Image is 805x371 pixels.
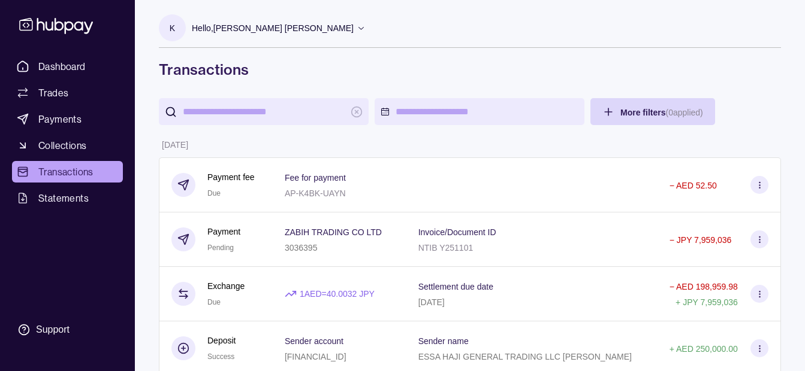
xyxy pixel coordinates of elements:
p: Sender account [285,336,343,346]
a: Transactions [12,161,123,183]
span: Success [207,352,234,361]
span: Due [207,189,221,197]
p: Invoice/Document ID [418,227,496,237]
span: Statements [38,191,89,205]
a: Collections [12,135,123,156]
input: search [183,98,345,125]
p: Payment [207,225,240,238]
p: NTIB Y251101 [418,243,474,253]
p: Payment fee [207,171,255,184]
p: ( 0 applied) [665,108,703,117]
p: 3036395 [285,243,318,253]
p: Settlement due date [418,282,493,291]
div: Support [36,323,70,336]
p: − JPY 7,959,036 [670,235,732,245]
a: Dashboard [12,56,123,77]
p: AP-K4BK-UAYN [285,188,346,198]
a: Support [12,317,123,342]
p: [DATE] [418,297,445,307]
span: Dashboard [38,59,86,74]
p: Deposit [207,334,236,347]
span: Trades [38,86,68,100]
button: More filters(0applied) [590,98,715,125]
a: Trades [12,82,123,104]
p: [FINANCIAL_ID] [285,352,346,361]
a: Statements [12,187,123,209]
a: Payments [12,108,123,130]
p: 1 AED = 40.0032 JPY [300,287,375,300]
p: − AED 52.50 [670,181,717,190]
p: − AED 198,959.98 [670,282,738,291]
span: Collections [38,138,86,153]
p: [DATE] [162,140,188,150]
p: + JPY 7,959,036 [676,297,738,307]
p: Sender name [418,336,469,346]
h1: Transactions [159,60,781,79]
p: + AED 250,000.00 [670,344,738,354]
span: Payments [38,112,82,126]
p: K [170,22,175,35]
span: More filters [620,108,703,117]
p: Fee for payment [285,173,346,183]
p: ZABIH TRADING CO LTD [285,227,382,237]
p: Exchange [207,279,245,293]
span: Transactions [38,165,94,179]
span: Due [207,298,221,306]
span: Pending [207,244,234,252]
p: Hello, [PERSON_NAME] [PERSON_NAME] [192,22,354,35]
p: ESSA HAJI GENERAL TRADING LLC [PERSON_NAME] [418,352,632,361]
